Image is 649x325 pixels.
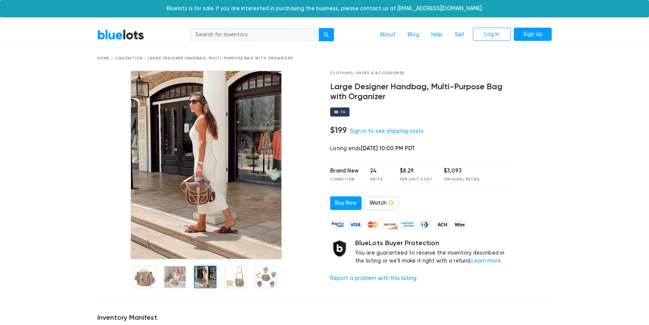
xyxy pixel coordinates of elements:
[340,110,346,114] div: 74
[330,167,359,175] div: Brand New
[355,239,513,265] div: You are guaranteed to receive the inventory described in the listing or we'll make it right with ...
[365,220,380,229] img: mastercard-42073d1d8d11d6635de4c079ffdb20a4f30a903dc55d1612383a1b395dd17f39.png
[330,82,513,102] h4: Large Designer Handbag, Multi-Purpose Bag with Organizer
[330,125,347,135] h4: $199
[348,220,363,229] img: visa-79caf175f036a155110d1892330093d4c38f53c55c9ec9e2c3a54a56571784bb.png
[370,177,389,182] div: Units
[425,28,449,42] a: Help
[361,145,415,152] span: [DATE] 10:00 PM PDT
[449,28,470,42] a: Sell
[330,70,513,76] div: Clothing, Shoes & Accessories
[365,196,399,210] a: Watch
[444,167,480,175] div: $3,093
[190,28,319,42] input: Search for inventory
[400,220,415,229] img: american_express-ae2a9f97a040b4b41f6397f7637041a5861d5f99d0716c09922aba4e24c8547d.png
[355,239,513,247] h5: BlueLots Buyer Protection
[473,28,511,41] a: Log In
[97,29,144,40] a: BlueLots
[402,28,425,42] a: Blog
[444,177,480,182] div: Original Retail
[417,220,432,229] img: diners_club-c48f30131b33b1bb0e5d0e2dbd43a8bea4cb12cb2961413e2f4250e06c020426.png
[400,167,432,175] div: $8.29
[97,314,552,322] h5: Inventory Manifest
[374,28,402,42] a: About
[330,220,345,229] img: paypal_credit-80455e56f6e1299e8d57f40c0dcee7b8cd4ae79b9eccbfc37e2480457ba36de9.png
[330,145,513,153] div: Listing ends
[435,220,450,229] img: ach-b7992fed28a4f97f893c574229be66187b9afb3f1a8d16a4691d3d3140a8ab00.png
[452,220,467,229] img: wire-908396882fe19aaaffefbd8e17b12f2f29708bd78693273c0e28e3a24408487f.png
[370,167,389,175] div: 24
[471,258,501,264] a: Learn more
[514,28,552,41] a: Sign Up
[330,275,417,281] a: Report a problem with this listing
[97,56,552,61] div: Home / Liquidation / Large Designer Handbag, Multi-Purpose Bag with Organizer
[350,128,424,134] a: Sign in to see shipping costs
[130,70,282,260] img: 4b4b7a78-ade9-4fe4-b21d-ae22649da9cf-1739154131.jpg
[382,220,398,229] img: discover-82be18ecfda2d062aad2762c1ca80e2d36a4073d45c9e0ffae68cd515fbd3d32.png
[330,239,349,258] img: buyer_protection_shield-3b65640a83011c7d3ede35a8e5a80bfdfaa6a97447f0071c1475b91a4b0b3d01.png
[330,196,362,210] a: Buy Now
[400,177,432,182] div: Per Unit Cost
[330,177,359,182] div: Condition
